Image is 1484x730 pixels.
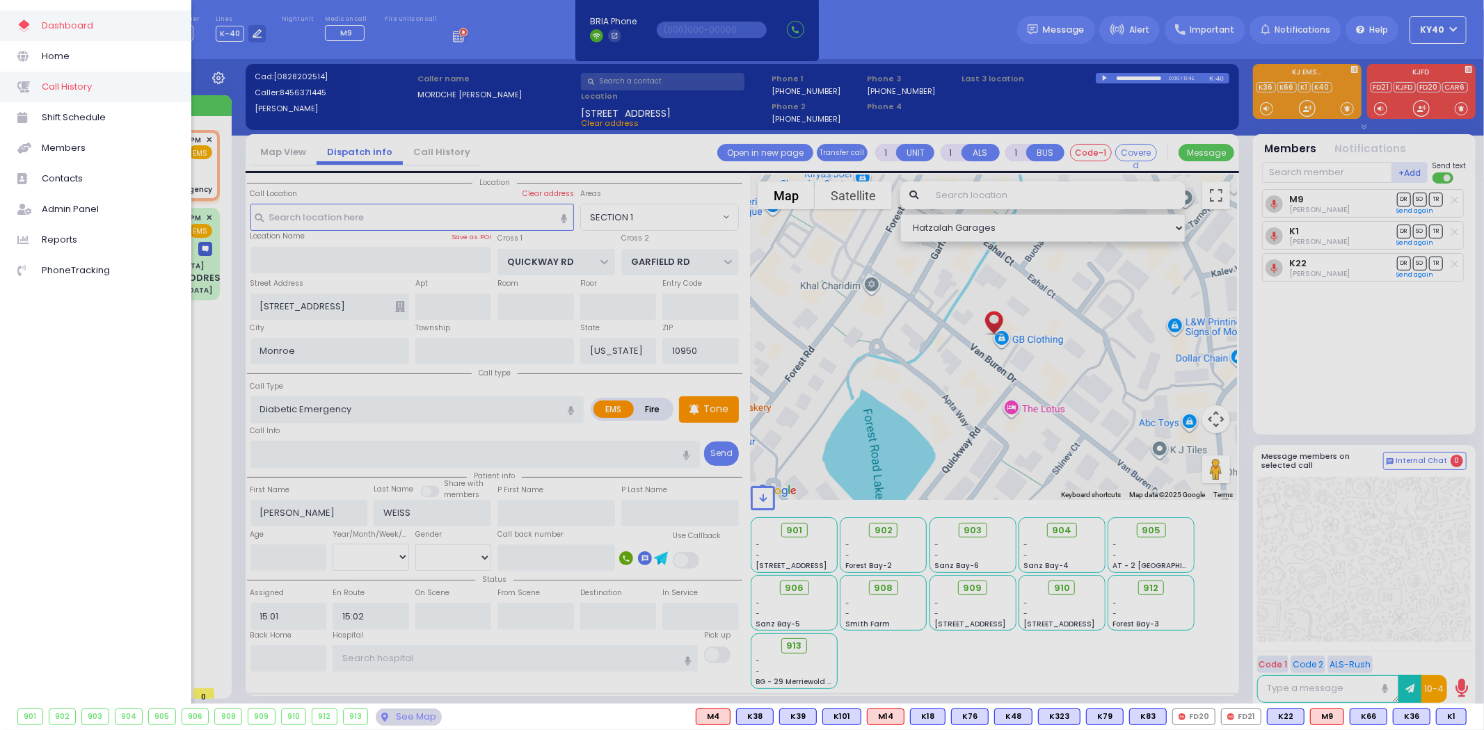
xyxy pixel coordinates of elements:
[1393,708,1430,725] div: K36
[42,47,174,65] span: Home
[1129,708,1167,725] div: BLS
[867,708,904,725] div: ALS
[867,708,904,725] div: M14
[1350,708,1387,725] div: K66
[82,709,109,724] div: 903
[248,709,275,724] div: 909
[1310,708,1344,725] div: ALS
[49,709,76,724] div: 902
[822,708,861,725] div: BLS
[1129,708,1167,725] div: K83
[42,170,174,188] span: Contacts
[1436,708,1467,725] div: K1
[1350,708,1387,725] div: BLS
[736,708,774,725] div: K38
[1393,708,1430,725] div: BLS
[42,139,174,157] span: Members
[779,708,817,725] div: K39
[1267,708,1305,725] div: BLS
[696,708,731,725] div: ALS
[1086,708,1124,725] div: K79
[1221,708,1261,725] div: FD21
[1310,708,1344,725] div: M9
[736,708,774,725] div: BLS
[42,261,174,279] span: PhoneTracking
[42,231,174,249] span: Reports
[994,708,1032,725] div: BLS
[1227,713,1234,720] img: red-radio-icon.svg
[42,78,174,96] span: Call History
[149,709,175,724] div: 905
[42,200,174,218] span: Admin Panel
[1172,708,1215,725] div: FD20
[994,708,1032,725] div: K48
[1436,708,1467,725] div: BLS
[115,709,143,724] div: 904
[1086,708,1124,725] div: BLS
[1267,708,1305,725] div: K22
[779,708,817,725] div: BLS
[696,708,731,725] div: M4
[312,709,337,724] div: 912
[910,708,946,725] div: K18
[344,709,368,724] div: 913
[1038,708,1080,725] div: K323
[215,709,241,724] div: 908
[951,708,989,725] div: BLS
[951,708,989,725] div: K76
[910,708,946,725] div: BLS
[42,17,174,35] span: Dashboard
[282,709,306,724] div: 910
[18,709,42,724] div: 901
[376,708,441,726] div: See map
[1179,713,1186,720] img: red-radio-icon.svg
[1038,708,1080,725] div: BLS
[42,108,174,127] span: Shift Schedule
[182,709,209,724] div: 906
[822,708,861,725] div: K101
